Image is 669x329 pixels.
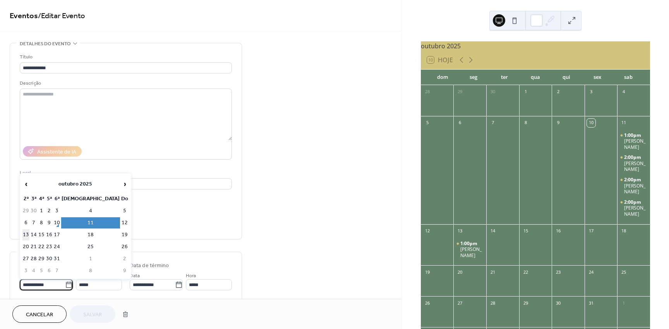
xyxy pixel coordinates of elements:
[489,70,520,85] div: ter
[61,205,120,216] td: 4
[456,119,464,127] div: 6
[30,229,37,240] td: 14
[521,227,530,235] div: 15
[624,132,642,138] span: 1:00pm
[456,299,464,307] div: 27
[521,88,530,96] div: 1
[30,217,37,228] td: 7
[38,253,45,264] td: 29
[624,205,647,217] div: [PERSON_NAME]
[53,253,60,264] td: 31
[423,88,432,96] div: 28
[587,268,595,276] div: 24
[460,246,483,258] div: [PERSON_NAME]
[587,299,595,307] div: 31
[22,205,29,216] td: 29
[38,265,45,276] td: 5
[46,265,53,276] td: 6
[61,241,120,252] td: 25
[30,253,37,264] td: 28
[624,183,647,195] div: [PERSON_NAME]
[624,138,647,150] div: [PERSON_NAME]
[489,119,497,127] div: 7
[53,265,60,276] td: 7
[30,265,37,276] td: 4
[624,199,642,205] span: 2:00pm
[613,70,644,85] div: sab
[38,205,45,216] td: 1
[46,217,53,228] td: 9
[46,193,53,205] th: 5ª
[554,119,563,127] div: 9
[554,88,563,96] div: 2
[619,299,628,307] div: 1
[30,205,37,216] td: 30
[453,240,486,259] div: Marisa Ferreira
[38,9,85,24] span: / Editar Evento
[130,272,140,280] span: Data
[61,253,120,264] td: 1
[619,227,628,235] div: 18
[121,241,129,252] td: 26
[30,193,37,205] th: 3ª
[121,193,129,205] th: Do
[46,253,53,264] td: 30
[121,205,129,216] td: 5
[521,299,530,307] div: 29
[423,299,432,307] div: 26
[30,176,120,193] th: outubro 2025
[20,169,230,177] div: Local
[38,241,45,252] td: 22
[30,241,37,252] td: 21
[458,70,489,85] div: seg
[617,132,650,150] div: Sandra Souza
[489,299,497,307] div: 28
[130,262,169,270] div: Data de término
[61,265,120,276] td: 8
[38,217,45,228] td: 8
[619,119,628,127] div: 11
[423,119,432,127] div: 5
[61,229,120,240] td: 18
[624,160,647,172] div: [PERSON_NAME]
[587,227,595,235] div: 17
[460,240,479,247] span: 1:00pm
[521,119,530,127] div: 8
[12,305,67,323] button: Cancelar
[121,253,129,264] td: 2
[121,229,129,240] td: 19
[554,268,563,276] div: 23
[23,176,29,192] span: ‹
[186,272,196,280] span: Hora
[587,88,595,96] div: 3
[421,41,650,51] div: outubro 2025
[617,154,650,172] div: Ana Nova
[26,311,53,319] span: Cancelar
[22,193,29,205] th: 2ª
[587,119,595,127] div: 10
[121,176,128,192] span: ›
[521,268,530,276] div: 22
[46,229,53,240] td: 16
[427,70,458,85] div: dom
[22,229,29,240] td: 13
[554,227,563,235] div: 16
[61,193,120,205] th: [DEMOGRAPHIC_DATA]
[38,193,45,205] th: 4ª
[423,227,432,235] div: 12
[624,154,642,160] span: 2:00pm
[10,9,38,24] a: Eventos
[121,265,129,276] td: 9
[551,70,582,85] div: qui
[20,79,230,87] div: Descrição
[619,88,628,96] div: 4
[22,217,29,228] td: 6
[423,268,432,276] div: 19
[121,217,129,228] td: 12
[20,53,230,61] div: Título
[53,229,60,240] td: 17
[456,268,464,276] div: 20
[582,70,613,85] div: sex
[489,268,497,276] div: 21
